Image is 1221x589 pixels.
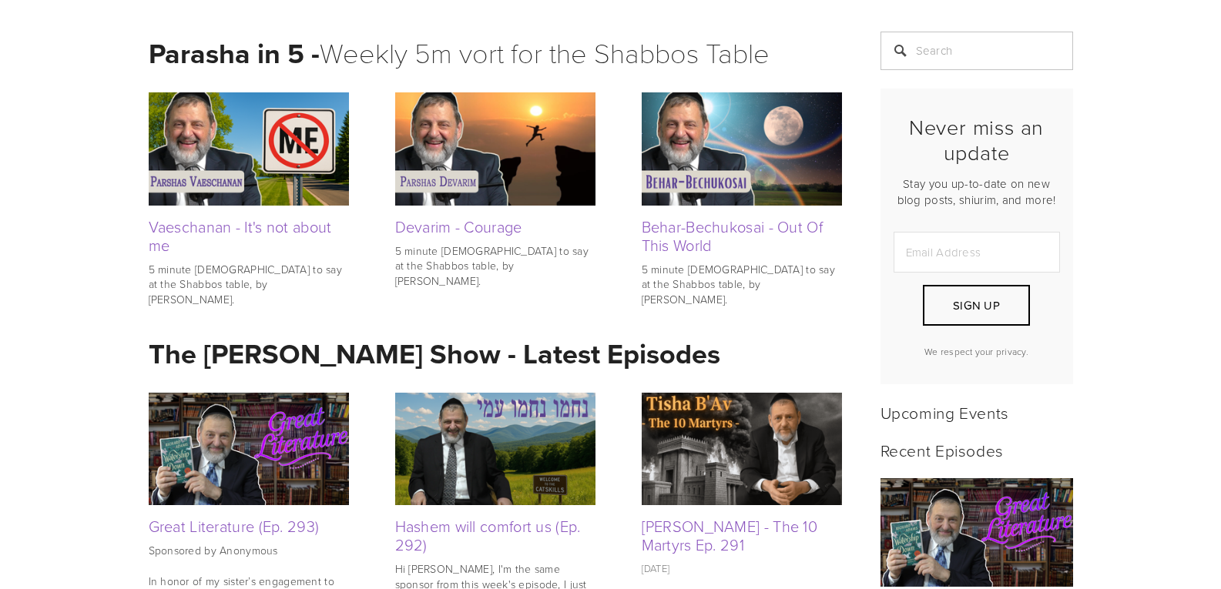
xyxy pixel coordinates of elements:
[149,92,349,205] img: Vaeschanan - It's not about me
[881,403,1073,422] h2: Upcoming Events
[642,515,818,555] a: [PERSON_NAME] - The 10 Martyrs Ep. 291
[642,262,842,307] p: 5 minute [DEMOGRAPHIC_DATA] to say at the Shabbos table, by [PERSON_NAME].
[881,440,1073,460] h2: Recent Episodes
[642,216,824,256] a: Behar-Bechukosai - Out Of This World
[149,216,332,256] a: Vaeschanan - It's not about me
[149,393,349,505] img: Great Literature (Ep. 293)
[149,515,320,537] a: Great Literature (Ep. 293)
[149,33,320,73] strong: Parasha in 5 -
[642,561,670,575] time: [DATE]
[395,243,595,289] p: 5 minute [DEMOGRAPHIC_DATA] to say at the Shabbos table, by [PERSON_NAME].
[894,115,1060,165] h2: Never miss an update
[923,285,1029,326] button: Sign Up
[149,32,842,74] h1: Weekly 5m vort for the Shabbos Table
[880,478,1073,587] img: Great Literature (Ep. 293)
[894,232,1060,273] input: Email Address
[642,393,842,505] a: Tisha B'av - The 10 Martyrs Ep. 291
[953,297,1000,313] span: Sign Up
[395,92,595,205] img: Devarim - Courage
[881,478,1073,587] a: Great Literature (Ep. 293)
[395,216,522,237] a: Devarim - Courage
[894,345,1060,358] p: We respect your privacy.
[642,383,842,516] img: Tisha B'av - The 10 Martyrs Ep. 291
[149,333,720,373] strong: The [PERSON_NAME] Show - Latest Episodes
[395,515,581,555] a: Hashem will comfort us (Ep. 292)
[149,262,349,307] p: 5 minute [DEMOGRAPHIC_DATA] to say at the Shabbos table, by [PERSON_NAME].
[894,176,1060,208] p: Stay you up-to-date on new blog posts, shiurim, and more!
[642,92,842,205] img: Behar-Bechukosai - Out Of This World
[881,32,1073,70] input: Search
[395,393,595,505] img: Hashem will comfort us (Ep. 292)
